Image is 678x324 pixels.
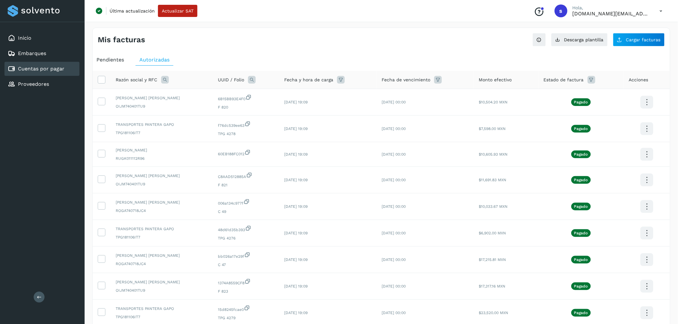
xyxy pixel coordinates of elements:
[116,288,208,293] span: OIJM740401TU9
[479,126,506,131] span: $7,598.00 MXN
[4,46,79,61] div: Embarques
[574,100,588,104] p: Pagado
[574,311,588,315] p: Pagado
[218,278,274,286] span: 1374A8559CF8
[544,77,584,83] span: Estado de factura
[116,306,208,312] span: TRANSPORTES PANTERA GAPO
[382,257,406,262] span: [DATE] 00:00
[479,77,512,83] span: Monto efectivo
[116,122,208,127] span: TRANSPORTES PANTERA GAPO
[574,204,588,209] p: Pagado
[284,204,308,209] span: [DATE] 19:09
[98,35,145,45] h4: Mis facturas
[382,311,406,315] span: [DATE] 00:00
[116,253,208,258] span: [PERSON_NAME] [PERSON_NAME]
[218,172,274,180] span: C8AAD512885A
[573,11,649,17] p: solvento.sl@segmail.co
[116,77,157,83] span: Razón social y RFC
[479,231,506,235] span: $6,902.00 MXN
[218,209,274,215] span: C 49
[162,9,194,13] span: Actualizar SAT
[116,147,208,153] span: [PERSON_NAME]
[479,257,506,262] span: $17,215.81 MXN
[551,33,608,46] button: Descarga plantilla
[284,178,308,182] span: [DATE] 19:09
[218,131,274,137] span: TPG 4278
[574,231,588,235] p: Pagado
[116,103,208,109] span: OIJM740401TU9
[96,57,124,63] span: Pendientes
[479,204,508,209] span: $10,033.67 MXN
[284,77,333,83] span: Fecha y hora de carga
[284,284,308,288] span: [DATE] 19:09
[574,284,588,288] p: Pagado
[573,5,649,11] p: Hola,
[284,257,308,262] span: [DATE] 19:09
[284,126,308,131] span: [DATE] 19:09
[284,152,308,157] span: [DATE] 19:09
[18,66,64,72] a: Cuentas por pagar
[218,94,274,102] span: 6B15BB93E4F0
[116,279,208,285] span: [PERSON_NAME] [PERSON_NAME]
[382,126,406,131] span: [DATE] 00:00
[218,182,274,188] span: F 821
[218,235,274,241] span: TPG 4276
[218,149,274,157] span: 60EB188FC012
[4,31,79,45] div: Inicio
[218,225,274,233] span: 48d61d35b393
[574,257,588,262] p: Pagado
[218,305,274,312] span: 15d8245fcae0
[382,178,406,182] span: [DATE] 00:00
[382,100,406,104] span: [DATE] 00:00
[284,100,308,104] span: [DATE] 19:09
[116,314,208,320] span: TPG181106IT7
[284,231,308,235] span: [DATE] 19:09
[574,126,588,131] p: Pagado
[382,284,406,288] span: [DATE] 00:00
[18,50,46,56] a: Embarques
[158,5,197,17] button: Actualizar SAT
[382,231,406,235] span: [DATE] 00:00
[139,57,169,63] span: Autorizadas
[218,288,274,294] span: F 823
[574,178,588,182] p: Pagado
[218,77,244,83] span: UUID / Folio
[18,81,49,87] a: Proveedores
[218,121,274,128] span: f76dc539ee63
[110,8,155,14] p: Última actualización
[564,37,604,42] span: Descarga plantilla
[218,262,274,268] span: C 47
[116,173,208,179] span: [PERSON_NAME] [PERSON_NAME]
[116,261,208,267] span: ROGA740718JC4
[613,33,665,46] button: Cargar facturas
[218,104,274,110] span: F 820
[629,77,648,83] span: Acciones
[479,100,508,104] span: $10,504.20 MXN
[116,156,208,161] span: RUGK011112R96
[116,95,208,101] span: [PERSON_NAME] [PERSON_NAME]
[4,62,79,76] div: Cuentas por pagar
[382,152,406,157] span: [DATE] 00:00
[4,77,79,91] div: Proveedores
[218,198,274,206] span: 006a134c977f
[18,35,31,41] a: Inicio
[479,284,505,288] span: $17,317.16 MXN
[626,37,661,42] span: Cargar facturas
[218,252,274,259] span: bb026a17e29f
[479,152,508,157] span: $10,605.93 MXN
[382,204,406,209] span: [DATE] 00:00
[574,152,588,157] p: Pagado
[479,178,506,182] span: $11,691.83 MXN
[116,130,208,136] span: TPG181106IT7
[116,234,208,240] span: TPG181106IT7
[116,226,208,232] span: TRANSPORTES PANTERA GAPO
[116,199,208,205] span: [PERSON_NAME] [PERSON_NAME]
[284,311,308,315] span: [DATE] 19:09
[382,77,430,83] span: Fecha de vencimiento
[116,208,208,214] span: ROGA740718JC4
[479,311,508,315] span: $23,520.00 MXN
[116,181,208,187] span: OIJM740401TU9
[218,315,274,321] span: TPG 4279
